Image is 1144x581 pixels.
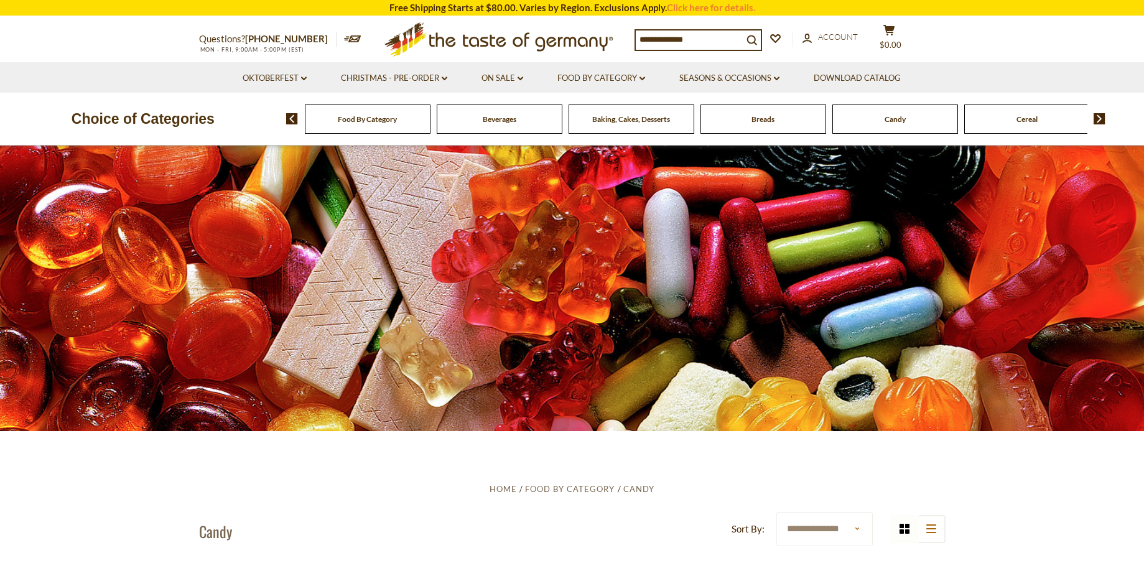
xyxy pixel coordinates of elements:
[199,522,232,541] h1: Candy
[818,32,858,42] span: Account
[802,30,858,44] a: Account
[490,484,517,494] a: Home
[199,46,305,53] span: MON - FRI, 9:00AM - 5:00PM (EST)
[341,72,447,85] a: Christmas - PRE-ORDER
[880,40,901,50] span: $0.00
[732,521,765,537] label: Sort By:
[667,2,755,13] a: Click here for details.
[592,114,670,124] a: Baking, Cakes, Desserts
[481,72,523,85] a: On Sale
[871,24,908,55] button: $0.00
[557,72,645,85] a: Food By Category
[885,114,906,124] a: Candy
[199,31,337,47] p: Questions?
[1094,113,1105,124] img: next arrow
[1016,114,1038,124] a: Cereal
[245,33,328,44] a: [PHONE_NUMBER]
[338,114,397,124] a: Food By Category
[679,72,779,85] a: Seasons & Occasions
[751,114,774,124] a: Breads
[243,72,307,85] a: Oktoberfest
[623,484,654,494] a: Candy
[525,484,615,494] a: Food By Category
[286,113,298,124] img: previous arrow
[814,72,901,85] a: Download Catalog
[483,114,516,124] a: Beverages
